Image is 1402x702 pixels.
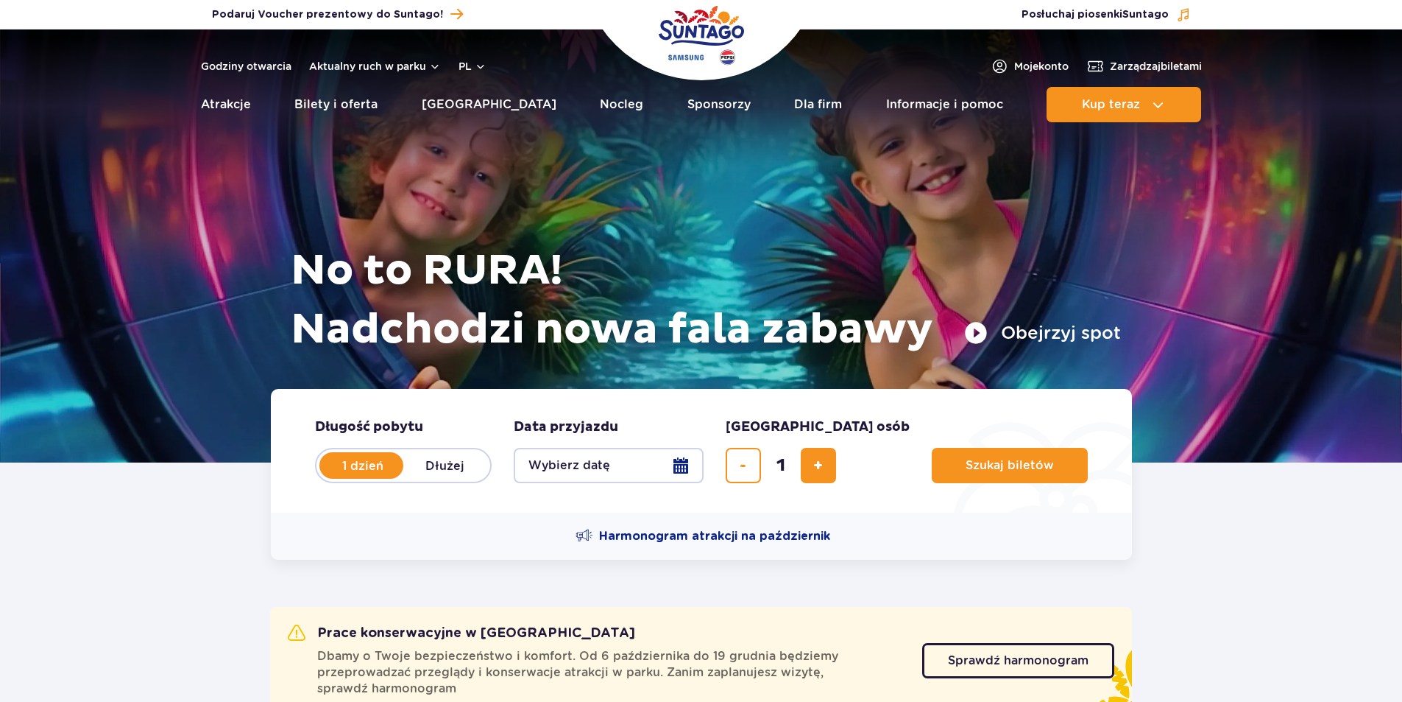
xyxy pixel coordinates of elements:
[271,389,1132,513] form: Planowanie wizyty w Park of Poland
[403,450,487,481] label: Dłużej
[288,625,635,642] h2: Prace konserwacyjne w [GEOGRAPHIC_DATA]
[1122,10,1169,20] span: Suntago
[991,57,1069,75] a: Mojekonto
[932,448,1088,483] button: Szukaj biletów
[422,87,556,122] a: [GEOGRAPHIC_DATA]
[763,448,799,483] input: liczba biletów
[321,450,405,481] label: 1 dzień
[1014,59,1069,74] span: Moje konto
[315,418,423,436] span: Długość pobytu
[966,459,1054,472] span: Szukaj biletów
[801,448,836,483] button: dodaj bilet
[886,87,1003,122] a: Informacje i pomoc
[599,528,830,544] span: Harmonogram atrakcji na październik
[1022,7,1191,22] button: Posłuchaj piosenkiSuntago
[922,643,1114,678] a: Sprawdź harmonogram
[294,87,378,122] a: Bilety i oferta
[459,59,486,74] button: pl
[201,59,291,74] a: Godziny otwarcia
[1047,87,1201,122] button: Kup teraz
[1110,59,1202,74] span: Zarządzaj biletami
[726,418,910,436] span: [GEOGRAPHIC_DATA] osób
[726,448,761,483] button: usuń bilet
[514,448,704,483] button: Wybierz datę
[309,60,441,72] button: Aktualny ruch w parku
[794,87,842,122] a: Dla firm
[212,4,463,24] a: Podaruj Voucher prezentowy do Suntago!
[291,242,1121,359] h1: No to RURA! Nadchodzi nowa fala zabawy
[600,87,643,122] a: Nocleg
[576,527,830,545] a: Harmonogram atrakcji na październik
[212,7,443,22] span: Podaruj Voucher prezentowy do Suntago!
[948,655,1088,667] span: Sprawdź harmonogram
[964,321,1121,345] button: Obejrzyj spot
[1022,7,1169,22] span: Posłuchaj piosenki
[514,418,618,436] span: Data przyjazdu
[317,648,904,697] span: Dbamy o Twoje bezpieczeństwo i komfort. Od 6 października do 19 grudnia będziemy przeprowadzać pr...
[687,87,751,122] a: Sponsorzy
[201,87,251,122] a: Atrakcje
[1082,98,1140,111] span: Kup teraz
[1086,57,1202,75] a: Zarządzajbiletami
